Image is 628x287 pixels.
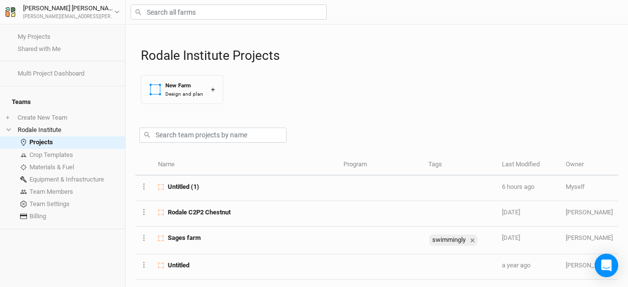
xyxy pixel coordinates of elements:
[168,183,199,191] span: Untitled (1)
[211,84,215,95] div: +
[429,235,477,245] div: swimmingly
[566,183,585,190] span: richard.tegtmeier@rodaleinstitute.org
[560,155,618,176] th: Owner
[566,234,613,241] span: leigh.archer@rodaleinstitute.org
[502,209,520,216] span: Apr 16, 2025 6:55 AM
[141,75,223,104] button: New FarmDesign and plan+
[502,183,534,190] span: Sep 24, 2025 3:02 PM
[23,13,114,21] div: [PERSON_NAME][EMAIL_ADDRESS][PERSON_NAME][DOMAIN_NAME]
[168,208,231,217] span: Rodale C2P2 Chestnut
[6,92,119,112] h4: Teams
[566,261,613,269] span: alyssa@propagateag.com
[168,234,201,242] span: Sages farm
[23,3,114,13] div: [PERSON_NAME] [PERSON_NAME]
[497,155,560,176] th: Last Modified
[165,81,203,90] div: New Farm
[139,128,287,143] input: Search team projects by name
[131,4,327,20] input: Search all farms
[338,155,422,176] th: Program
[168,261,189,270] span: Untitled
[595,254,618,277] div: Open Intercom Messenger
[502,234,520,241] span: Mar 27, 2025 2:04 PM
[423,155,497,176] th: Tags
[153,155,338,176] th: Name
[566,209,613,216] span: cj@propagateag.com
[6,114,9,122] span: +
[429,235,468,245] div: swimmingly
[165,90,203,98] div: Design and plan
[141,48,618,63] h1: Rodale Institute Projects
[5,3,120,21] button: [PERSON_NAME] [PERSON_NAME][PERSON_NAME][EMAIL_ADDRESS][PERSON_NAME][DOMAIN_NAME]
[502,261,530,269] span: Oct 10, 2024 11:15 PM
